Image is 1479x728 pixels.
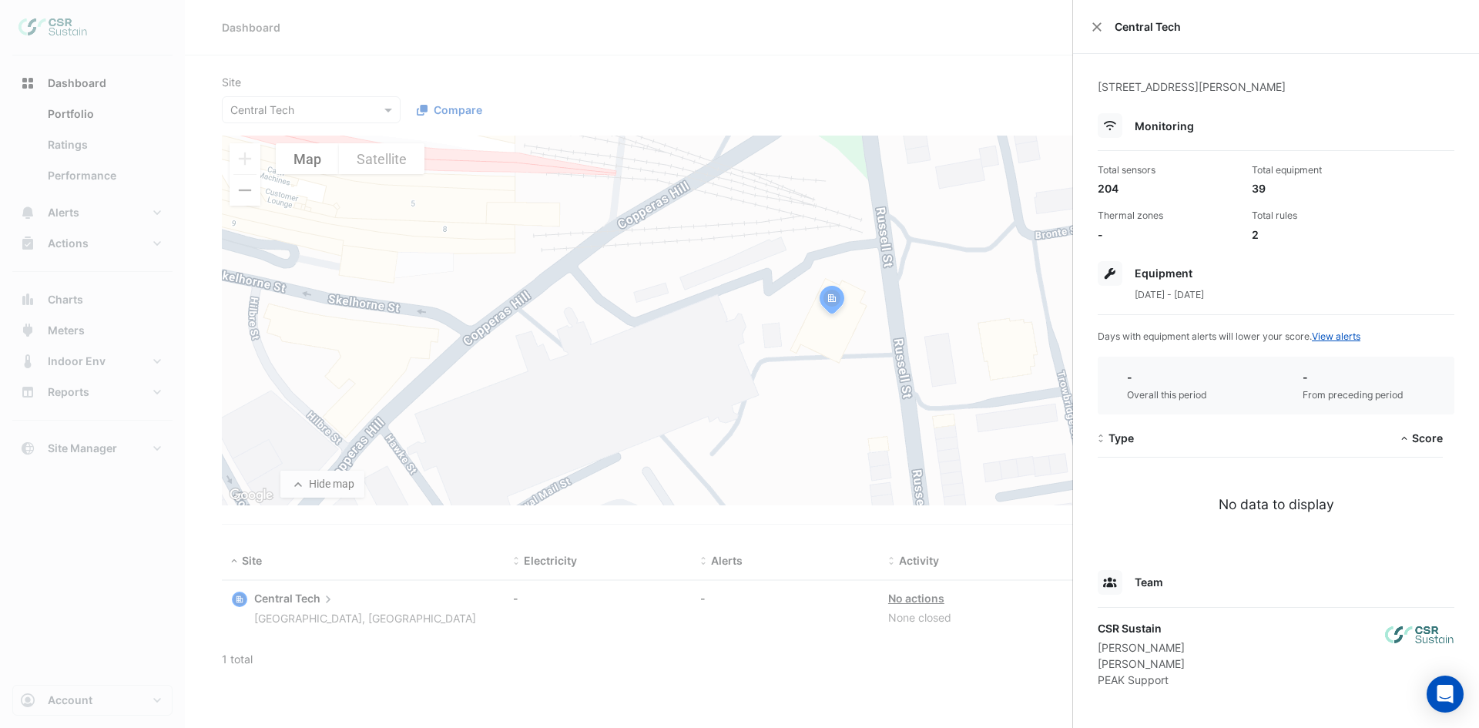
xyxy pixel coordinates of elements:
span: [DATE] - [DATE] [1135,289,1204,300]
div: Thermal zones [1098,209,1239,223]
div: Total rules [1252,209,1393,223]
div: - [1098,226,1239,243]
div: - [1127,369,1207,385]
div: 39 [1252,180,1393,196]
span: Score [1412,431,1443,445]
div: - [1303,369,1404,385]
span: Days with equipment alerts will lower your score. [1098,330,1360,342]
span: Central Tech [1115,18,1461,35]
div: PEAK Support [1098,672,1185,688]
span: Equipment [1135,267,1192,280]
div: Overall this period [1127,388,1207,402]
span: Team [1135,575,1163,589]
div: [PERSON_NAME] [1098,639,1185,656]
div: [STREET_ADDRESS][PERSON_NAME] [1098,79,1454,113]
div: CSR Sustain [1098,620,1185,636]
div: Total sensors [1098,163,1239,177]
div: [PERSON_NAME] [1098,656,1185,672]
div: From preceding period [1303,388,1404,402]
div: Open Intercom Messenger [1427,676,1464,713]
div: 2 [1252,226,1393,243]
div: 204 [1098,180,1239,196]
button: Close [1092,22,1102,32]
div: Total equipment [1252,163,1393,177]
div: No data to display [1098,495,1454,515]
img: CSR Sustain [1385,620,1454,651]
a: View alerts [1312,330,1360,342]
span: Monitoring [1135,119,1194,133]
span: Type [1108,431,1134,445]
